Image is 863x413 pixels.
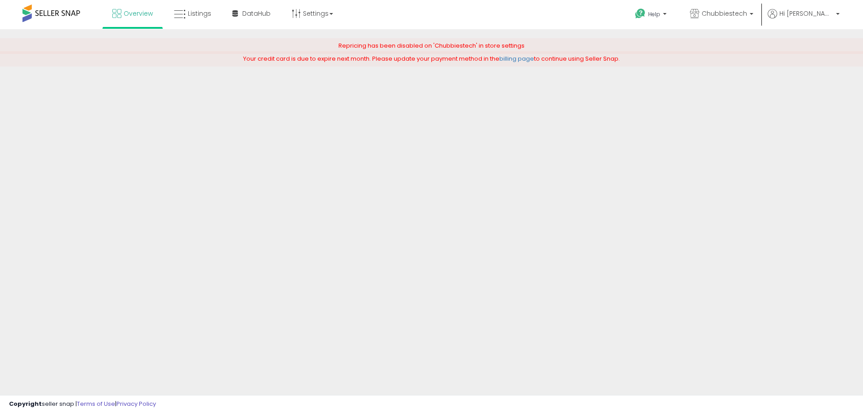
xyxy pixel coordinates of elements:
[779,9,833,18] span: Hi [PERSON_NAME]
[124,9,153,18] span: Overview
[77,400,115,408] a: Terms of Use
[648,10,660,18] span: Help
[243,54,620,63] span: Your credit card is due to expire next month. Please update your payment method in the to continu...
[9,400,42,408] strong: Copyright
[499,54,534,63] a: billing page
[9,400,156,409] div: seller snap | |
[242,9,271,18] span: DataHub
[768,9,840,29] a: Hi [PERSON_NAME]
[635,8,646,19] i: Get Help
[702,9,747,18] span: Chubbiestech
[628,1,676,29] a: Help
[116,400,156,408] a: Privacy Policy
[338,41,525,50] span: Repricing has been disabled on 'Chubbiestech' in store settings
[188,9,211,18] span: Listings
